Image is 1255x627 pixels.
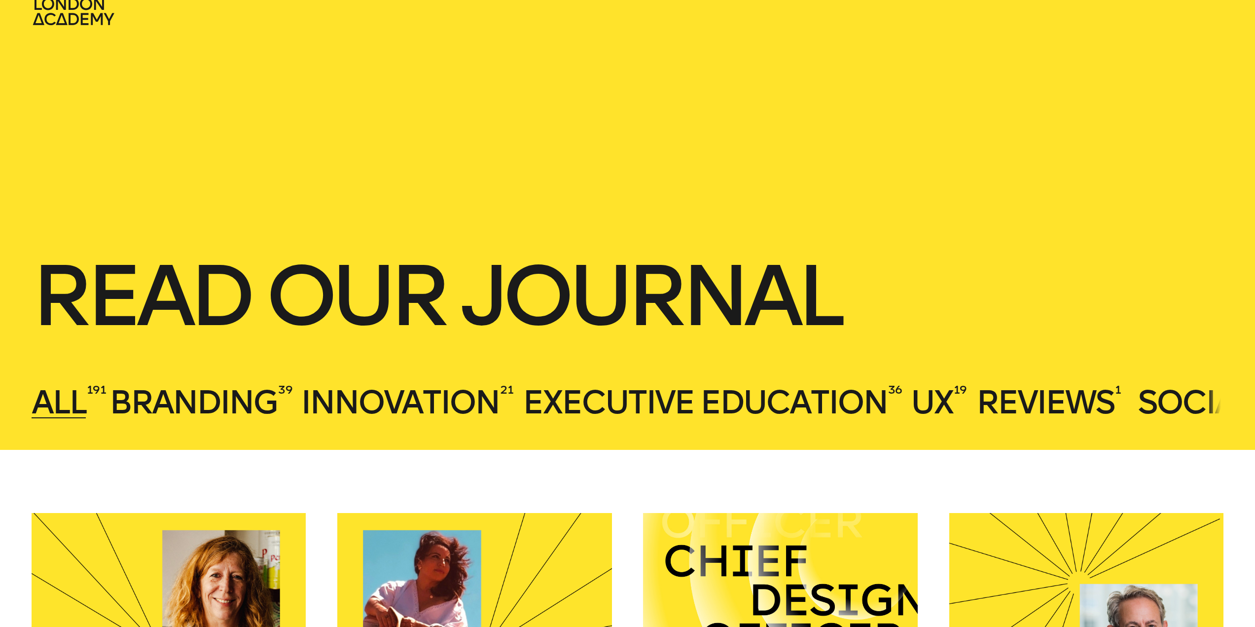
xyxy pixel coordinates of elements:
span: All [32,383,86,422]
sup: 1 [1115,381,1121,399]
span: Reviews [976,383,1114,422]
h1: Read our journal [32,255,1224,337]
sup: 39 [278,381,292,399]
sup: 19 [954,381,967,399]
sup: 36 [888,381,902,399]
span: Executive Education [523,383,887,422]
sup: 191 [87,381,107,399]
span: Innovation [301,383,499,422]
span: UX [911,383,953,422]
sup: 21 [500,381,514,399]
span: Branding [109,383,277,422]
